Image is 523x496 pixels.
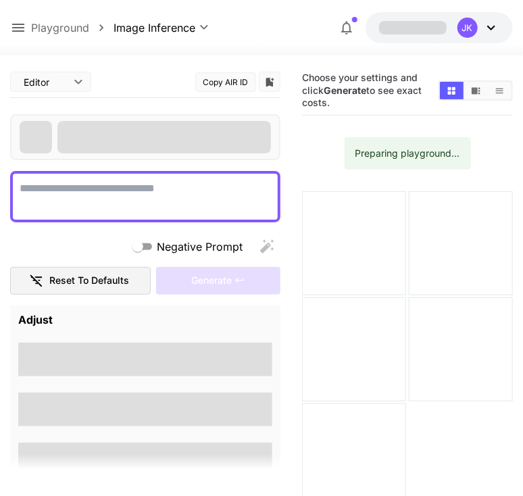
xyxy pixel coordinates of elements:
[156,267,280,295] div: Please fill the prompt
[324,84,366,96] b: Generate
[18,314,272,327] h4: Adjust
[157,239,243,255] span: Negative Prompt
[195,72,256,92] button: Copy AIR ID
[464,82,488,99] button: Show media in video view
[439,80,513,101] div: Show media in grid viewShow media in video viewShow media in list view
[366,12,513,43] button: JK
[24,75,66,89] span: Editor
[440,82,464,99] button: Show media in grid view
[488,82,512,99] button: Show media in list view
[264,74,276,90] button: Add to library
[457,18,478,38] div: JK
[355,141,460,166] div: Preparing playground...
[31,20,114,36] nav: breadcrumb
[10,267,151,295] button: Reset to defaults
[114,20,195,36] span: Image Inference
[302,72,422,108] span: Choose your settings and click to see exact costs.
[31,20,89,36] a: Playground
